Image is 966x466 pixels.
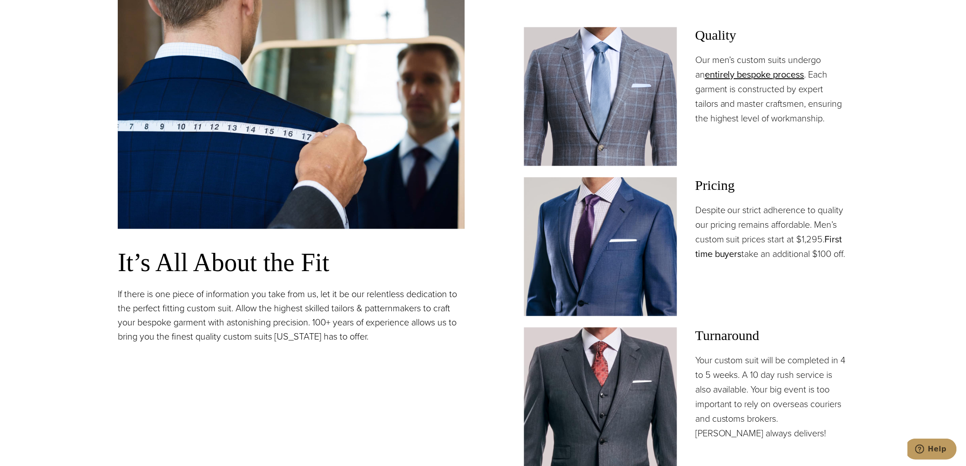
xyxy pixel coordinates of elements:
[695,353,848,440] p: Your custom suit will be completed in 4 to 5 weeks. A 10 day rush service is also available. Your...
[524,327,677,466] img: Client in vested charcoal bespoke suit with white shirt and red patterned tie.
[524,177,677,316] img: Client in blue solid custom made suit with white shirt and navy tie. Fabric by Scabal.
[695,177,848,194] h3: Pricing
[908,439,957,461] iframe: Opens a widget where you can chat to one of our agents
[695,52,848,126] p: Our men’s custom suits undergo an . Each garment is constructed by expert tailors and master craf...
[695,327,848,344] h3: Turnaround
[695,27,848,43] h3: Quality
[695,232,842,261] a: First time buyers
[705,68,804,81] a: entirely bespoke process
[118,287,465,344] p: If there is one piece of information you take from us, let it be our relentless dedication to the...
[118,247,465,278] h3: It’s All About the Fit
[695,203,848,261] p: Despite our strict adherence to quality our pricing remains affordable. Men’s custom suit prices ...
[524,27,677,166] img: Client in Zegna grey windowpane bespoke suit with white shirt and light blue tie.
